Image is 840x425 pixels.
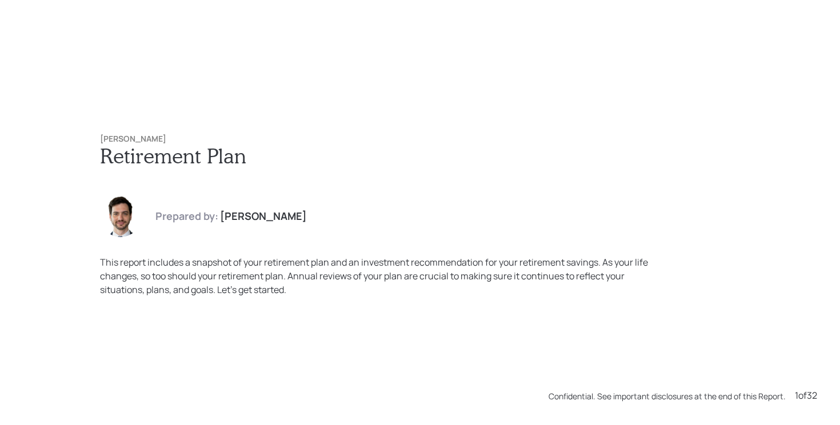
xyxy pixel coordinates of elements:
[549,390,786,402] div: Confidential. See important disclosures at the end of this Report.
[100,143,740,168] h1: Retirement Plan
[100,134,740,144] h6: [PERSON_NAME]
[100,196,141,237] img: jonah-coleman-headshot.png
[155,210,218,223] h4: Prepared by:
[795,388,817,402] div: 1 of 32
[220,210,307,223] h4: [PERSON_NAME]
[100,255,667,296] div: This report includes a snapshot of your retirement plan and an investment recommendation for your...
